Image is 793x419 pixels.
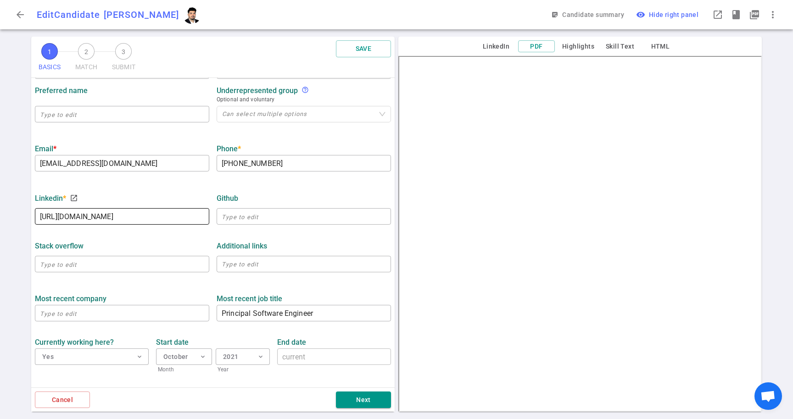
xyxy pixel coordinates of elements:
span: SUBMIT [112,60,135,75]
textarea: Principal Software Engineer [222,308,386,319]
span: arrow_back [15,9,26,20]
strong: Additional links [217,242,267,250]
label: Email [35,144,209,153]
strong: GitHub [217,194,238,203]
span: 2 [78,43,95,60]
button: PDF [518,40,555,53]
button: visibilityHide right panel [631,6,705,23]
button: Open LinkedIn as a popup [709,6,727,24]
textarea: current [282,352,386,362]
button: Cancel [35,391,90,408]
span: more_vert [767,9,778,20]
input: Type to edit [35,107,209,121]
button: 3SUBMIT [108,40,139,77]
iframe: candidate_document_preview__iframe [398,56,762,412]
button: Next [336,391,391,408]
div: We support diversity and inclusion to create equitable futures and prohibit discrimination and ha... [302,86,309,95]
span: launch [70,194,78,202]
button: Go back [11,6,29,24]
img: ab4f25d037c55f384b7af2e68463475a [183,6,201,24]
label: Start date [156,338,270,347]
i: picture_as_pdf [749,9,760,20]
button: October [156,348,212,365]
button: LinkedIn [478,41,514,52]
button: 2021 [216,348,270,365]
span: expand_more [136,353,143,360]
button: SAVE [336,40,391,57]
button: Open sticky note [549,6,628,23]
button: Open resume highlights in a popup [727,6,745,24]
span: launch [712,9,723,20]
input: Type to edit [35,209,209,224]
div: Open chat [754,382,782,410]
strong: Underrepresented Group [217,86,298,95]
span: Edit Candidate [37,9,100,20]
input: Type to edit [35,306,209,320]
label: End date [277,338,391,347]
button: Highlights [558,41,598,52]
label: Most recent job title [217,294,391,303]
button: HTML [642,41,679,52]
input: Type to edit [217,209,391,224]
input: Type to edit [217,156,391,171]
span: expand_more [257,353,264,360]
label: Phone [217,144,391,153]
strong: Stack Overflow [35,242,84,250]
button: 2MATCH [72,40,101,77]
label: Currently working here? [35,338,149,347]
button: 1BASICS [35,40,64,77]
span: MATCH [75,60,97,75]
span: Year [216,365,270,374]
button: Open PDF in a popup [745,6,764,24]
span: book [731,9,742,20]
button: Yes [35,348,149,365]
span: [PERSON_NAME] [104,9,179,20]
strong: LinkedIn [35,194,66,203]
button: Skill Text [602,41,638,52]
strong: Preferred name [35,86,88,95]
i: visibility [636,10,645,19]
span: 1 [41,43,58,60]
input: Type to edit [35,156,209,171]
span: Month [156,365,212,374]
label: Most recent company [35,294,209,303]
span: Optional and voluntary [217,95,391,104]
span: BASICS [39,60,61,75]
span: expand_more [199,353,207,360]
span: sticky_note_2 [551,11,558,18]
input: Type to edit [35,257,209,271]
i: help_outline [302,86,309,94]
span: 3 [115,43,132,60]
